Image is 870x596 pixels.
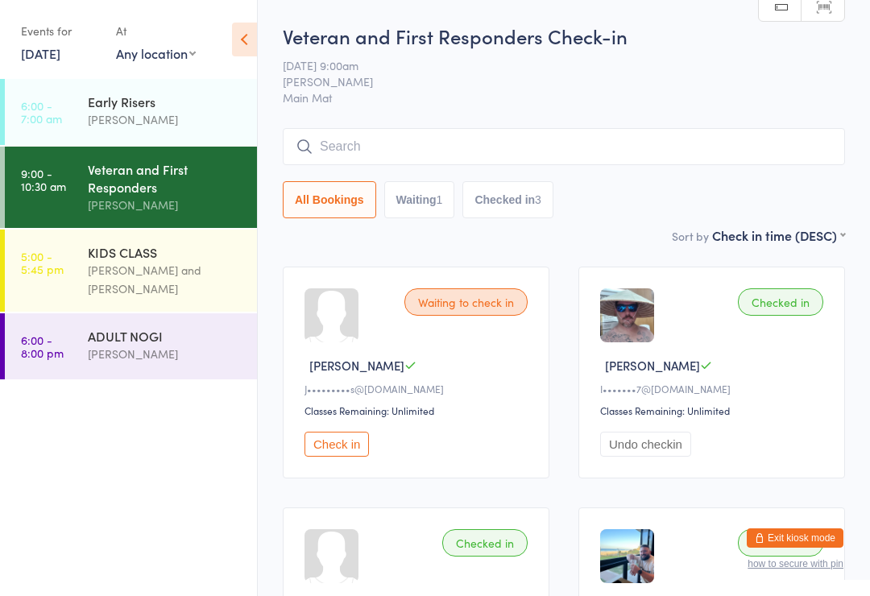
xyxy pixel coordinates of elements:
[535,193,541,206] div: 3
[283,23,845,49] h2: Veteran and First Responders Check-in
[600,288,654,342] img: image1727347985.png
[88,261,243,298] div: [PERSON_NAME] and [PERSON_NAME]
[605,357,700,374] span: [PERSON_NAME]
[304,382,532,395] div: J•••••••••s@[DOMAIN_NAME]
[283,128,845,165] input: Search
[600,404,828,417] div: Classes Remaining: Unlimited
[304,404,532,417] div: Classes Remaining: Unlimited
[462,181,553,218] button: Checked in3
[116,18,196,44] div: At
[283,89,845,106] span: Main Mat
[283,57,820,73] span: [DATE] 9:00am
[88,243,243,261] div: KIDS CLASS
[5,313,257,379] a: 6:00 -8:00 pmADULT NOGI[PERSON_NAME]
[384,181,455,218] button: Waiting1
[747,528,843,548] button: Exit kiosk mode
[309,357,404,374] span: [PERSON_NAME]
[600,529,654,583] img: image1732842645.png
[21,167,66,192] time: 9:00 - 10:30 am
[5,147,257,228] a: 9:00 -10:30 amVeteran and First Responders[PERSON_NAME]
[404,288,528,316] div: Waiting to check in
[672,228,709,244] label: Sort by
[748,558,843,569] button: how to secure with pin
[21,250,64,275] time: 5:00 - 5:45 pm
[304,432,369,457] button: Check in
[21,99,62,125] time: 6:00 - 7:00 am
[442,529,528,557] div: Checked in
[738,529,823,557] div: Checked in
[88,345,243,363] div: [PERSON_NAME]
[21,18,100,44] div: Events for
[283,73,820,89] span: [PERSON_NAME]
[712,226,845,244] div: Check in time (DESC)
[88,110,243,129] div: [PERSON_NAME]
[88,327,243,345] div: ADULT NOGI
[738,288,823,316] div: Checked in
[600,382,828,395] div: I•••••••7@[DOMAIN_NAME]
[600,432,691,457] button: Undo checkin
[88,160,243,196] div: Veteran and First Responders
[88,93,243,110] div: Early Risers
[21,333,64,359] time: 6:00 - 8:00 pm
[116,44,196,62] div: Any location
[5,230,257,312] a: 5:00 -5:45 pmKIDS CLASS[PERSON_NAME] and [PERSON_NAME]
[88,196,243,214] div: [PERSON_NAME]
[5,79,257,145] a: 6:00 -7:00 amEarly Risers[PERSON_NAME]
[283,181,376,218] button: All Bookings
[21,44,60,62] a: [DATE]
[437,193,443,206] div: 1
